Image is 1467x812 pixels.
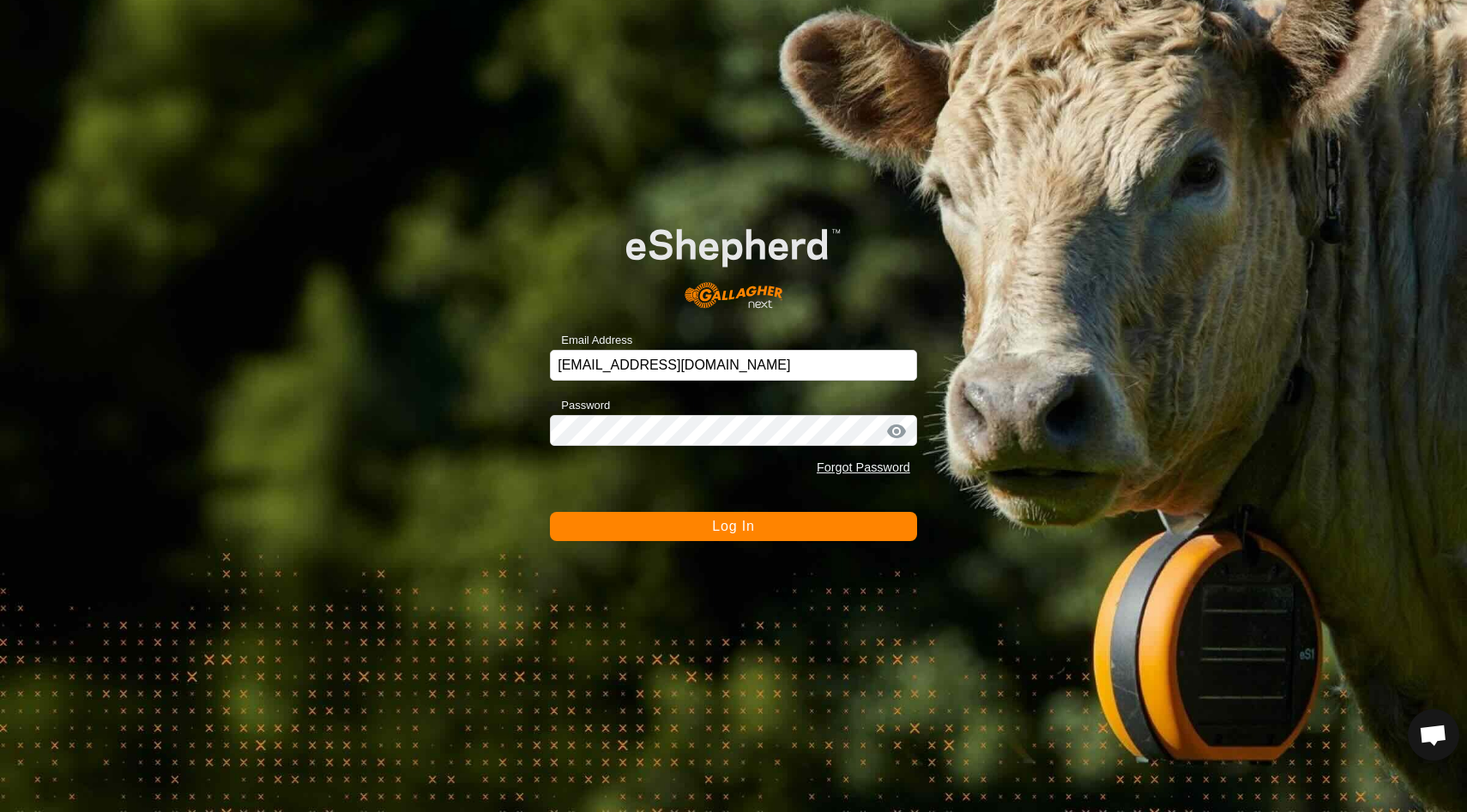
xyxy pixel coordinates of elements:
[550,397,610,414] label: Password
[550,512,917,541] button: Log In
[550,332,632,349] label: Email Address
[587,198,880,323] img: E-shepherd Logo
[817,460,910,474] a: Forgot Password
[550,350,917,381] input: Email Address
[712,519,754,533] span: Log In
[1408,709,1459,761] div: Open chat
